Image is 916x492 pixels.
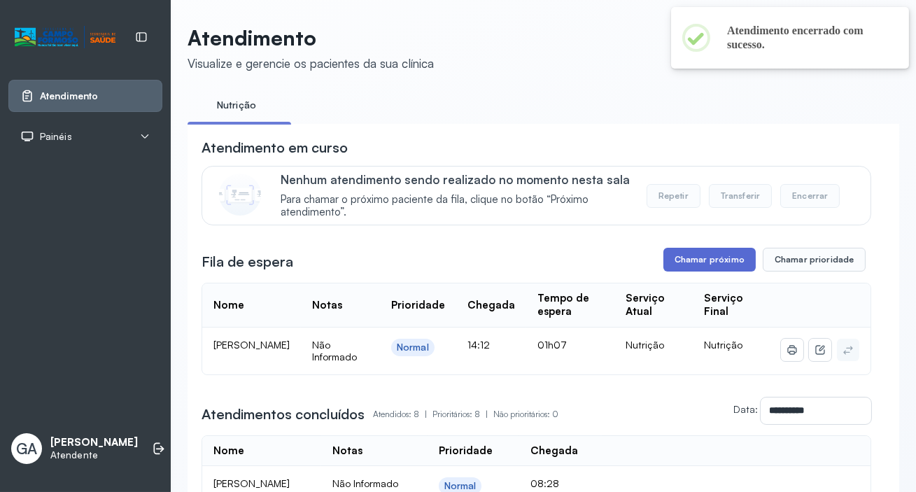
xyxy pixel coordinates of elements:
label: Data: [733,403,758,415]
img: Logotipo do estabelecimento [15,26,115,49]
span: 08:28 [530,477,559,489]
span: Nutrição [704,339,742,351]
p: [PERSON_NAME] [50,436,138,449]
div: Serviço Atual [626,292,682,318]
p: Atendente [50,449,138,461]
div: Visualize e gerencie os pacientes da sua clínica [188,56,434,71]
div: Chegada [467,299,515,312]
div: Nutrição [626,339,682,351]
div: Prioridade [391,299,445,312]
img: Imagem de CalloutCard [219,174,261,216]
span: [PERSON_NAME] [213,477,290,489]
h3: Fila de espera [202,252,293,272]
div: Notas [312,299,342,312]
div: Nome [213,444,244,458]
h3: Atendimentos concluídos [202,405,365,424]
button: Encerrar [780,184,840,208]
span: | [486,409,488,419]
span: Não Informado [332,477,398,489]
div: Nome [213,299,244,312]
span: Atendimento [40,90,98,102]
div: Normal [444,480,477,492]
div: Chegada [530,444,578,458]
div: Normal [397,342,429,353]
button: Transferir [709,184,773,208]
p: Atendidos: 8 [373,405,432,424]
div: Serviço Final [704,292,759,318]
button: Chamar prioridade [763,248,866,272]
span: Painéis [40,131,72,143]
h2: Atendimento encerrado com sucesso. [727,24,887,52]
div: Prioridade [439,444,493,458]
button: Chamar próximo [663,248,756,272]
span: [PERSON_NAME] [213,339,290,351]
span: Para chamar o próximo paciente da fila, clique no botão “Próximo atendimento”. [281,193,647,220]
h3: Atendimento em curso [202,138,348,157]
button: Repetir [647,184,700,208]
span: | [425,409,427,419]
p: Prioritários: 8 [432,405,493,424]
div: Tempo de espera [537,292,603,318]
a: Nutrição [188,94,286,117]
span: Não Informado [312,339,357,363]
a: Atendimento [20,89,150,103]
span: 01h07 [537,339,567,351]
span: 14:12 [467,339,490,351]
p: Atendimento [188,25,434,50]
p: Nenhum atendimento sendo realizado no momento nesta sala [281,172,647,187]
p: Não prioritários: 0 [493,405,558,424]
div: Notas [332,444,362,458]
